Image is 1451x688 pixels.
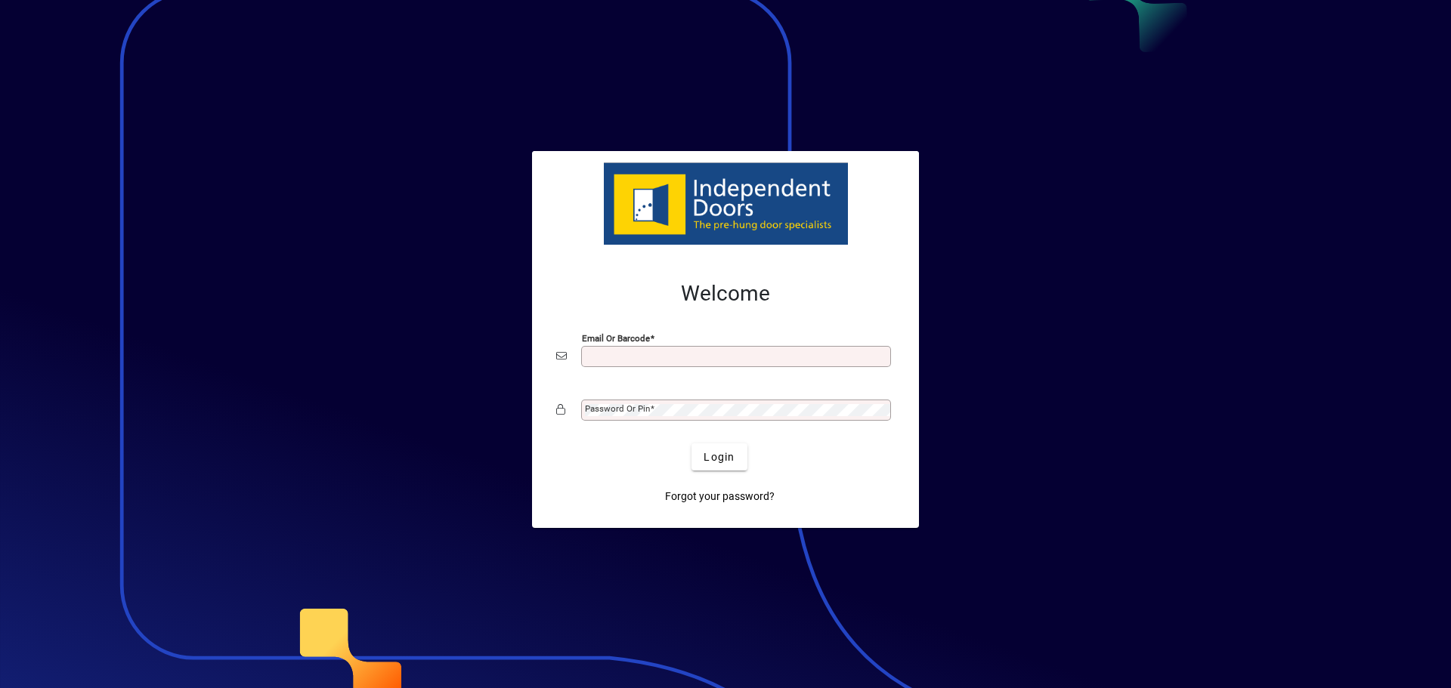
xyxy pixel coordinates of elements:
button: Login [691,443,747,470]
mat-label: Email or Barcode [582,333,650,344]
span: Login [704,449,735,465]
a: Forgot your password? [659,483,781,510]
span: Forgot your password? [665,489,775,504]
mat-label: Password or Pin [585,403,650,414]
h2: Welcome [556,281,895,307]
